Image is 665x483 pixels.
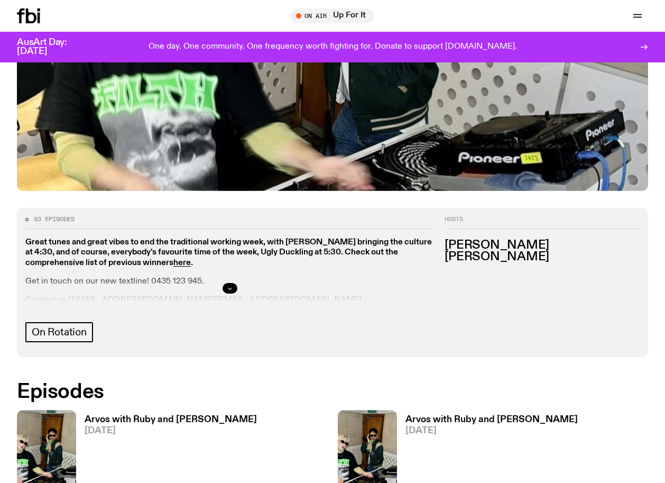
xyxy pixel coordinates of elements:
[405,426,578,435] span: [DATE]
[405,415,578,424] h3: Arvos with Ruby and [PERSON_NAME]
[191,259,193,267] strong: .
[32,326,87,338] span: On Rotation
[25,322,93,342] a: On Rotation
[445,240,640,251] h3: [PERSON_NAME]
[291,8,374,23] button: On AirUp For It
[85,415,257,424] h3: Arvos with Ruby and [PERSON_NAME]
[85,426,257,435] span: [DATE]
[445,251,640,263] h3: [PERSON_NAME]
[173,259,191,267] a: here
[17,382,434,402] h2: Episodes
[17,38,85,56] h3: AusArt Day: [DATE]
[25,238,432,267] strong: Great tunes and great vibes to end the traditional working week, with [PERSON_NAME] bringing the ...
[34,216,75,222] span: 93 episodes
[149,42,517,52] p: One day. One community. One frequency worth fighting for. Donate to support [DOMAIN_NAME].
[445,216,640,229] h2: Hosts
